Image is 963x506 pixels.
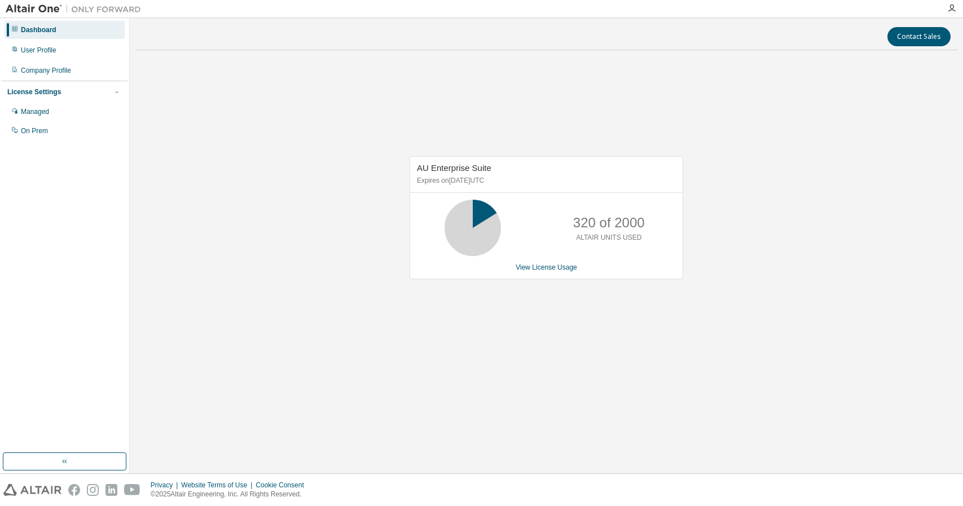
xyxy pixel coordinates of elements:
[417,163,491,173] span: AU Enterprise Suite
[21,66,71,75] div: Company Profile
[516,263,577,271] a: View License Usage
[124,484,140,496] img: youtube.svg
[3,484,61,496] img: altair_logo.svg
[21,25,56,34] div: Dashboard
[151,481,181,490] div: Privacy
[87,484,99,496] img: instagram.svg
[105,484,117,496] img: linkedin.svg
[256,481,310,490] div: Cookie Consent
[573,213,645,232] p: 320 of 2000
[21,46,56,55] div: User Profile
[21,126,48,135] div: On Prem
[576,233,641,243] p: ALTAIR UNITS USED
[181,481,256,490] div: Website Terms of Use
[7,87,61,96] div: License Settings
[887,27,951,46] button: Contact Sales
[21,107,49,116] div: Managed
[151,490,311,499] p: © 2025 Altair Engineering, Inc. All Rights Reserved.
[68,484,80,496] img: facebook.svg
[417,176,673,186] p: Expires on [DATE] UTC
[6,3,147,15] img: Altair One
